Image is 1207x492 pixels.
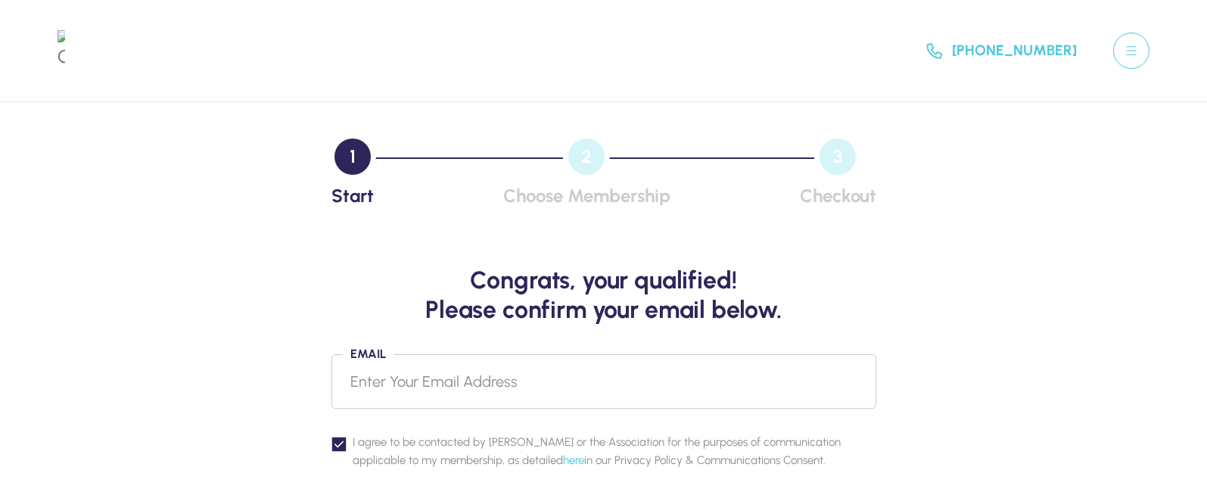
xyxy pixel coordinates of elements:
p: Checkout [800,187,876,205]
p: Start [331,187,374,205]
img: GotJaja [58,30,65,71]
p: Choose Membership [503,187,670,205]
div: 2 [568,139,605,175]
a: here [563,453,584,467]
div: 1 [334,139,371,175]
a: [PHONE_NUMBER] [926,39,1077,63]
div: 3 [820,139,856,175]
h3: Congrats, your qualified! Please confirm your email below. [331,266,876,324]
span: [PHONE_NUMBER] [952,39,1077,63]
label: Email [343,348,394,360]
span: I agree to be contacted by [PERSON_NAME] or the Association for the purposes of communication app... [353,433,876,469]
input: Enter Your Email Address [331,354,876,409]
